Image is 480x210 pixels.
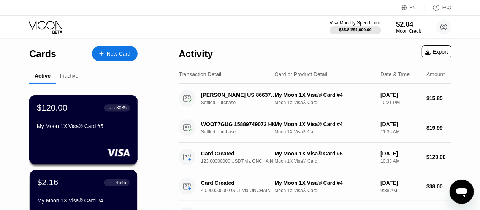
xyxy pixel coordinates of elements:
[179,48,213,59] div: Activity
[107,181,115,184] div: ● ● ● ●
[201,129,282,135] div: Settled Purchase
[274,129,374,135] div: Moon 1X Visa® Card
[396,21,421,34] div: $2.04Moon Credit
[201,159,282,164] div: 123.00000000 USDT via ONCHAIN
[396,21,421,29] div: $2.04
[274,71,327,77] div: Card or Product Detail
[450,180,474,204] iframe: Button to launch messaging window
[396,29,421,34] div: Moon Credit
[425,49,448,55] div: Export
[274,188,374,193] div: Moon 1X Visa® Card
[410,5,416,10] div: EN
[426,154,451,160] div: $120.00
[380,100,420,105] div: 10:21 PM
[380,151,420,157] div: [DATE]
[426,125,451,131] div: $19.99
[274,180,374,186] div: My Moon 1X Visa® Card #4
[274,92,374,98] div: My Moon 1X Visa® Card #4
[179,143,451,172] div: Card Created123.00000000 USDT via ONCHAINMy Moon 1X Visa® Card #5Moon 1X Visa® Card[DATE]10:38 AM...
[274,121,374,127] div: My Moon 1X Visa® Card #4
[380,71,410,77] div: Date & Time
[426,71,445,77] div: Amount
[201,121,276,127] div: WOOT7GUG 15889749072 HK
[425,4,451,11] div: FAQ
[422,45,451,58] div: Export
[107,51,130,57] div: New Card
[37,197,130,204] div: My Moon 1X Visa® Card #4
[179,71,221,77] div: Transaction Detail
[116,105,127,111] div: 3035
[380,92,420,98] div: [DATE]
[426,95,451,101] div: $15.85
[201,180,276,186] div: Card Created
[116,180,126,185] div: 4545
[201,188,282,193] div: 40.00000000 USDT via ONCHAIN
[35,73,51,79] div: Active
[37,103,67,113] div: $120.00
[330,20,381,34] div: Visa Monthly Spend Limit$35.84/$4,000.00
[442,5,451,10] div: FAQ
[179,113,451,143] div: WOOT7GUG 15889749072 HKSettled PurchaseMy Moon 1X Visa® Card #4Moon 1X Visa® Card[DATE]11:36 AM$1...
[339,27,372,32] div: $35.84 / $4,000.00
[60,73,78,79] div: Inactive
[92,46,138,61] div: New Card
[330,20,381,26] div: Visa Monthly Spend Limit
[380,180,420,186] div: [DATE]
[37,178,58,188] div: $2.16
[380,129,420,135] div: 11:36 AM
[426,183,451,189] div: $38.00
[274,100,374,105] div: Moon 1X Visa® Card
[108,107,115,109] div: ● ● ● ●
[274,159,374,164] div: Moon 1X Visa® Card
[201,92,276,98] div: [PERSON_NAME] US 8663770294 US
[201,100,282,105] div: Settled Purchase
[29,48,56,59] div: Cards
[37,123,130,129] div: My Moon 1X Visa® Card #5
[380,188,420,193] div: 9:38 AM
[201,151,276,157] div: Card Created
[380,121,420,127] div: [DATE]
[402,4,425,11] div: EN
[30,96,137,164] div: $120.00● ● ● ●3035My Moon 1X Visa® Card #5
[380,159,420,164] div: 10:38 AM
[179,84,451,113] div: [PERSON_NAME] US 8663770294 USSettled PurchaseMy Moon 1X Visa® Card #4Moon 1X Visa® Card[DATE]10:...
[274,151,374,157] div: My Moon 1X Visa® Card #5
[179,172,451,201] div: Card Created40.00000000 USDT via ONCHAINMy Moon 1X Visa® Card #4Moon 1X Visa® Card[DATE]9:38 AM$3...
